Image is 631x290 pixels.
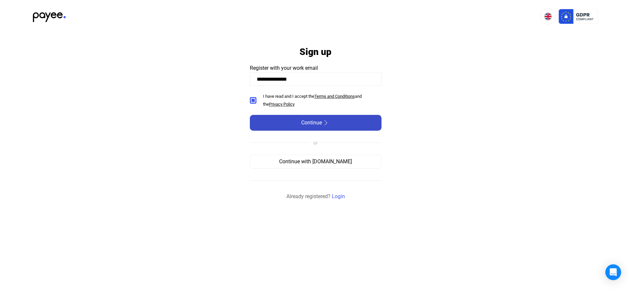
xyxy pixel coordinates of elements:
[301,119,322,127] span: Continue
[314,94,355,99] a: Terms and Conditions
[269,102,296,107] a: Privacy Policy
[300,46,331,58] h1: Sign up
[33,9,66,22] img: black-payee-blue-dot.svg
[540,9,556,24] button: EN
[332,193,345,200] a: Login
[286,193,330,200] span: Already registered?
[322,120,330,125] img: arrow-right-white
[250,65,318,71] span: Register with your work email
[250,115,381,131] button: Continuearrow-right-white
[269,102,295,107] u: Privacy Policy
[252,158,379,166] div: Continue with [DOMAIN_NAME]
[250,155,381,169] button: Continue with [DOMAIN_NAME]
[263,94,314,99] span: I have read and I accept the
[313,139,318,147] div: or
[605,264,621,280] div: Open Intercom Messenger
[559,9,598,24] img: gdpr
[544,13,552,20] img: EN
